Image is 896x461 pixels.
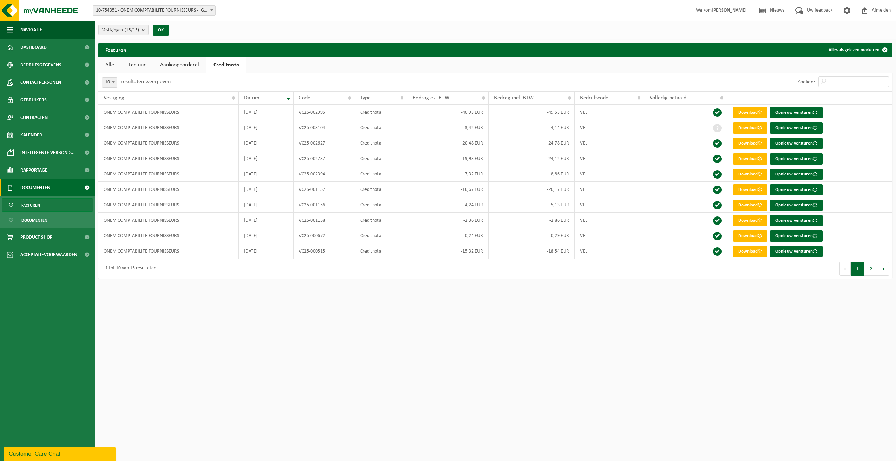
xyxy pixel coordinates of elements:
[650,95,686,101] span: Volledig betaald
[20,228,52,246] span: Product Shop
[121,79,171,85] label: resultaten weergeven
[98,120,239,135] td: ONEM COMPTABILITE FOURNISSEURS
[102,78,117,87] span: 10
[206,57,246,73] a: Creditnota
[355,120,407,135] td: Creditnota
[355,151,407,166] td: Creditnota
[21,199,40,212] span: Facturen
[20,109,48,126] span: Contracten
[489,182,575,197] td: -20,17 EUR
[20,161,47,179] span: Rapportage
[239,182,294,197] td: [DATE]
[93,6,215,15] span: 10-754351 - ONEM COMPTABILITE FOURNISSEURS - BRUXELLES
[102,25,139,35] span: Vestigingen
[489,151,575,166] td: -24,12 EUR
[2,198,93,212] a: Facturen
[299,95,310,101] span: Code
[239,105,294,120] td: [DATE]
[294,243,355,259] td: VC25-000515
[575,105,644,120] td: VEL
[355,105,407,120] td: Creditnota
[98,228,239,243] td: ONEM COMPTABILITE FOURNISSEURS
[733,138,767,149] a: Download
[102,77,117,88] span: 10
[489,166,575,182] td: -8,86 EUR
[294,120,355,135] td: VC25-003104
[878,262,889,276] button: Next
[2,213,93,227] a: Documenten
[20,144,75,161] span: Intelligente verbond...
[102,262,156,275] div: 1 tot 10 van 15 resultaten
[733,246,767,257] a: Download
[98,243,239,259] td: ONEM COMPTABILITE FOURNISSEURS
[489,228,575,243] td: -0,29 EUR
[98,135,239,151] td: ONEM COMPTABILITE FOURNISSEURS
[770,215,823,226] button: Opnieuw versturen
[575,243,644,259] td: VEL
[360,95,371,101] span: Type
[770,122,823,134] button: Opnieuw versturen
[733,169,767,180] a: Download
[355,243,407,259] td: Creditnota
[20,91,47,109] span: Gebruikers
[407,228,489,243] td: -0,24 EUR
[98,182,239,197] td: ONEM COMPTABILITE FOURNISSEURS
[839,262,851,276] button: Previous
[239,135,294,151] td: [DATE]
[294,228,355,243] td: VC25-000672
[575,182,644,197] td: VEL
[153,25,169,36] button: OK
[407,197,489,213] td: -4,24 EUR
[575,135,644,151] td: VEL
[20,21,42,39] span: Navigatie
[355,197,407,213] td: Creditnota
[98,213,239,228] td: ONEM COMPTABILITE FOURNISSEURS
[239,243,294,259] td: [DATE]
[294,182,355,197] td: VC25-001157
[407,105,489,120] td: -40,93 EUR
[489,243,575,259] td: -18,54 EUR
[770,184,823,195] button: Opnieuw versturen
[98,166,239,182] td: ONEM COMPTABILITE FOURNISSEURS
[121,57,153,73] a: Factuur
[407,243,489,259] td: -15,32 EUR
[770,230,823,242] button: Opnieuw versturen
[733,230,767,242] a: Download
[239,166,294,182] td: [DATE]
[489,105,575,120] td: -49,53 EUR
[580,95,608,101] span: Bedrijfscode
[355,182,407,197] td: Creditnota
[407,182,489,197] td: -16,67 EUR
[294,197,355,213] td: VC25-001156
[770,153,823,165] button: Opnieuw versturen
[294,105,355,120] td: VC25-002995
[239,213,294,228] td: [DATE]
[125,28,139,32] count: (15/15)
[733,122,767,134] a: Download
[294,135,355,151] td: VC25-002627
[407,166,489,182] td: -7,32 EUR
[98,151,239,166] td: ONEM COMPTABILITE FOURNISSEURS
[355,228,407,243] td: Creditnota
[98,25,149,35] button: Vestigingen(15/15)
[98,197,239,213] td: ONEM COMPTABILITE FOURNISSEURS
[770,138,823,149] button: Opnieuw versturen
[733,153,767,165] a: Download
[797,79,815,85] label: Zoeken:
[20,39,47,56] span: Dashboard
[864,262,878,276] button: 2
[489,197,575,213] td: -5,13 EUR
[93,5,216,16] span: 10-754351 - ONEM COMPTABILITE FOURNISSEURS - BRUXELLES
[733,215,767,226] a: Download
[575,197,644,213] td: VEL
[823,43,892,57] button: Alles als gelezen markeren
[239,151,294,166] td: [DATE]
[294,166,355,182] td: VC25-002394
[20,74,61,91] span: Contactpersonen
[239,228,294,243] td: [DATE]
[20,126,42,144] span: Kalender
[239,120,294,135] td: [DATE]
[575,120,644,135] td: VEL
[98,57,121,73] a: Alle
[575,151,644,166] td: VEL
